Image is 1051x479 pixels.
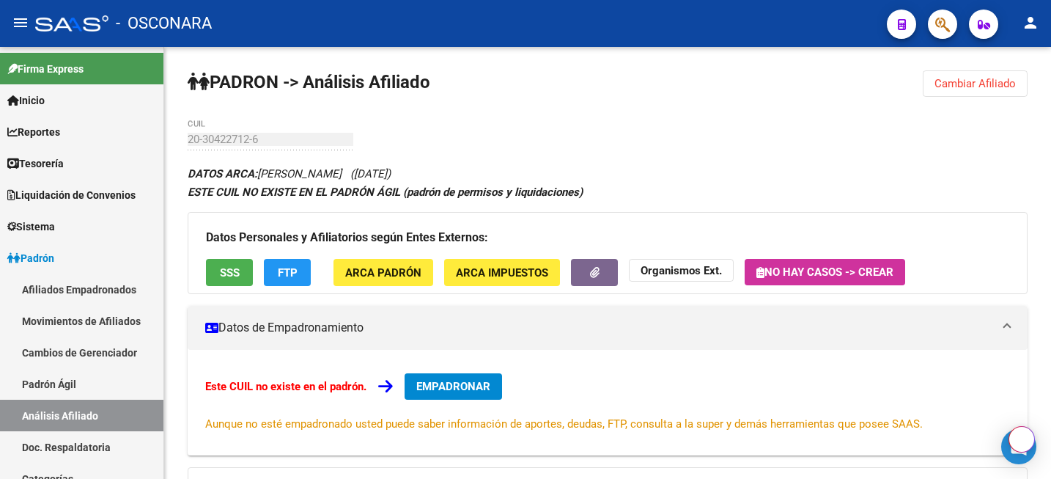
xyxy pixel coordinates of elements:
[629,259,734,282] button: Organismos Ext.
[205,417,923,431] span: Aunque no esté empadronado usted puede saber información de aportes, deudas, FTP, consulta a la s...
[1001,429,1036,464] div: Open Intercom Messenger
[1022,14,1039,32] mat-icon: person
[456,266,548,279] span: ARCA Impuestos
[188,306,1028,350] mat-expansion-panel-header: Datos de Empadronamiento
[7,156,64,172] span: Tesorería
[641,264,722,277] strong: Organismos Ext.
[220,266,240,279] span: SSS
[745,259,905,285] button: No hay casos -> Crear
[188,167,342,180] span: [PERSON_NAME]
[188,72,430,92] strong: PADRON -> Análisis Afiliado
[7,250,54,266] span: Padrón
[205,380,366,393] strong: Este CUIL no existe en el padrón.
[350,167,391,180] span: ([DATE])
[12,14,29,32] mat-icon: menu
[206,227,1009,248] h3: Datos Personales y Afiliatorios según Entes Externos:
[188,167,257,180] strong: DATOS ARCA:
[7,187,136,203] span: Liquidación de Convenios
[206,259,253,286] button: SSS
[405,373,502,400] button: EMPADRONAR
[7,219,55,235] span: Sistema
[923,70,1028,97] button: Cambiar Afiliado
[264,259,311,286] button: FTP
[934,77,1016,90] span: Cambiar Afiliado
[7,61,84,77] span: Firma Express
[756,266,893,279] span: No hay casos -> Crear
[205,320,992,336] mat-panel-title: Datos de Empadronamiento
[345,266,421,279] span: ARCA Padrón
[116,7,212,40] span: - OSCONARA
[333,259,433,286] button: ARCA Padrón
[416,380,490,393] span: EMPADRONAR
[188,186,583,199] strong: ESTE CUIL NO EXISTE EN EL PADRÓN ÁGIL (padrón de permisos y liquidaciones)
[188,350,1028,456] div: Datos de Empadronamiento
[444,259,560,286] button: ARCA Impuestos
[7,92,45,109] span: Inicio
[278,266,298,279] span: FTP
[7,124,60,140] span: Reportes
